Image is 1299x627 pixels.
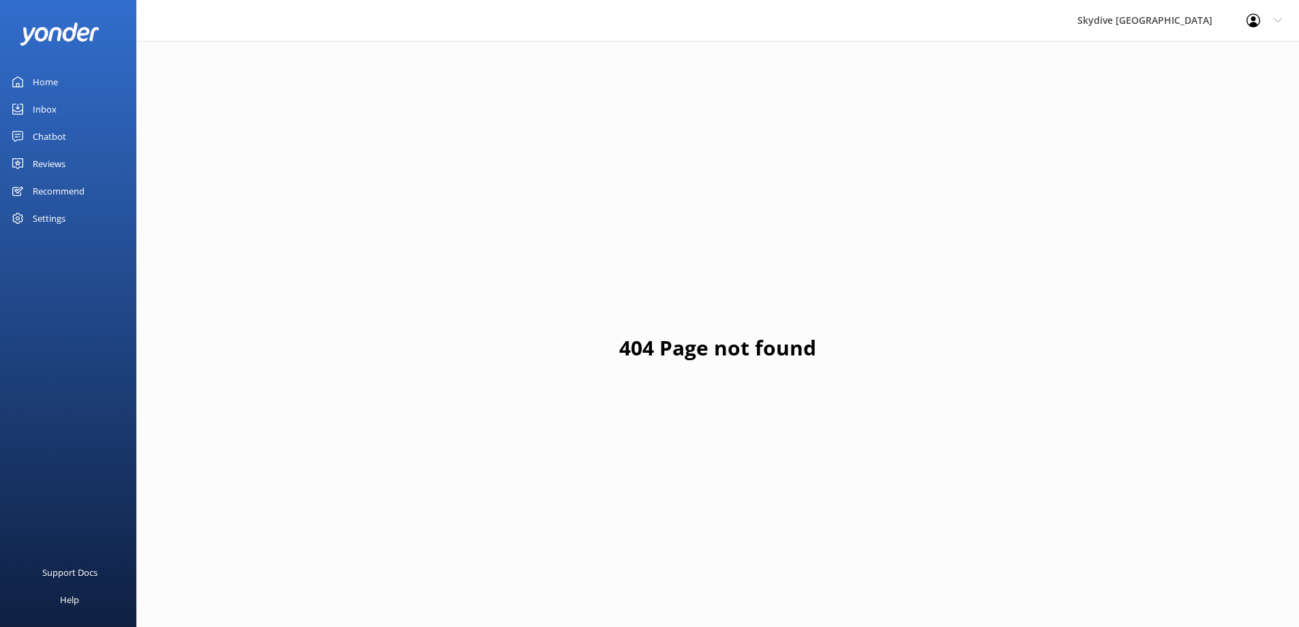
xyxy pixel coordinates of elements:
[33,150,65,177] div: Reviews
[60,586,79,613] div: Help
[33,96,57,123] div: Inbox
[33,123,66,150] div: Chatbot
[42,559,98,586] div: Support Docs
[20,23,99,45] img: yonder-white-logo.png
[33,205,65,232] div: Settings
[33,68,58,96] div: Home
[33,177,85,205] div: Recommend
[619,332,816,364] h1: 404 Page not found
